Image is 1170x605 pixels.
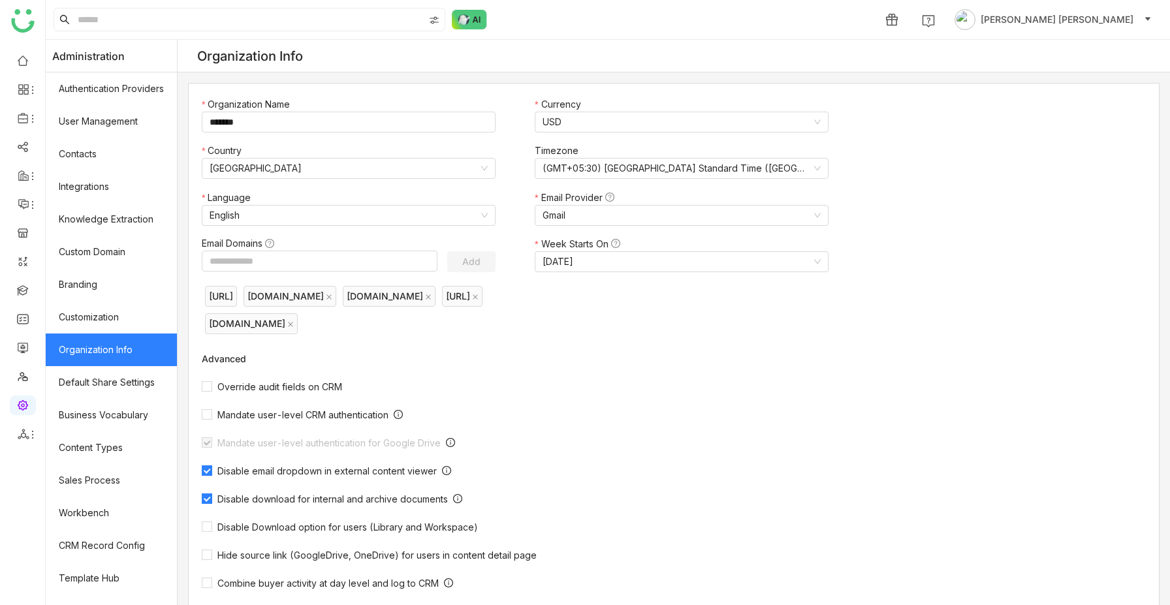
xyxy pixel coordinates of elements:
a: Organization Info [46,334,177,366]
a: Integrations [46,170,177,203]
nz-select-item: USD [543,112,821,132]
span: Mandate user-level authentication for Google Drive [212,437,446,448]
span: Hide source link (GoogleDrive, OneDrive) for users in content detail page [212,550,542,561]
img: search-type.svg [429,15,439,25]
a: Custom Domain [46,236,177,268]
span: Mandate user-level CRM authentication [212,409,394,420]
span: Disable email dropdown in external content viewer [212,465,442,476]
span: Combine buyer activity at day level and log to CRM [212,578,444,589]
nz-tag: [URL] [205,286,237,307]
a: Branding [46,268,177,301]
label: Email Provider [535,191,620,205]
div: Organization Info [197,48,303,64]
a: Template Hub [46,562,177,595]
span: Override audit fields on CRM [212,381,347,392]
nz-select-item: United States [210,159,488,178]
label: Currency [535,97,587,112]
nz-tag: [DOMAIN_NAME] [244,286,336,307]
a: CRM Record Config [46,529,177,562]
label: Email Domains [202,236,281,251]
nz-select-item: (GMT+05:30) India Standard Time (Asia/Kolkata) [543,159,821,178]
a: Business Vocabulary [46,399,177,431]
nz-tag: [DOMAIN_NAME] [343,286,435,307]
span: Disable download for internal and archive documents [212,493,453,504]
img: avatar [955,9,975,30]
label: Timezone [535,144,585,158]
label: Language [202,191,257,205]
a: Customization [46,301,177,334]
label: Organization Name [202,97,296,112]
nz-select-item: Monday [543,252,821,271]
div: Advanced [202,353,855,364]
nz-tag: [URL] [442,286,482,307]
a: Authentication Providers [46,72,177,105]
span: Disable Download option for users (Library and Workspace) [212,521,483,533]
img: ask-buddy-normal.svg [452,10,487,29]
label: Country [202,144,248,158]
img: help.svg [922,14,935,27]
nz-select-item: English [210,206,488,225]
a: User Management [46,105,177,138]
nz-select-item: Gmail [543,206,821,225]
nz-tag: [DOMAIN_NAME] [205,313,298,334]
a: Content Types [46,431,177,464]
label: Week Starts On [535,237,626,251]
a: Default Share Settings [46,366,177,399]
a: Sales Process [46,464,177,497]
button: Add [447,251,496,272]
img: logo [11,9,35,33]
a: Workbench [46,497,177,529]
a: Knowledge Extraction [46,203,177,236]
span: [PERSON_NAME] [PERSON_NAME] [981,12,1133,27]
button: [PERSON_NAME] [PERSON_NAME] [952,9,1154,30]
a: Contacts [46,138,177,170]
span: Administration [52,40,125,72]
